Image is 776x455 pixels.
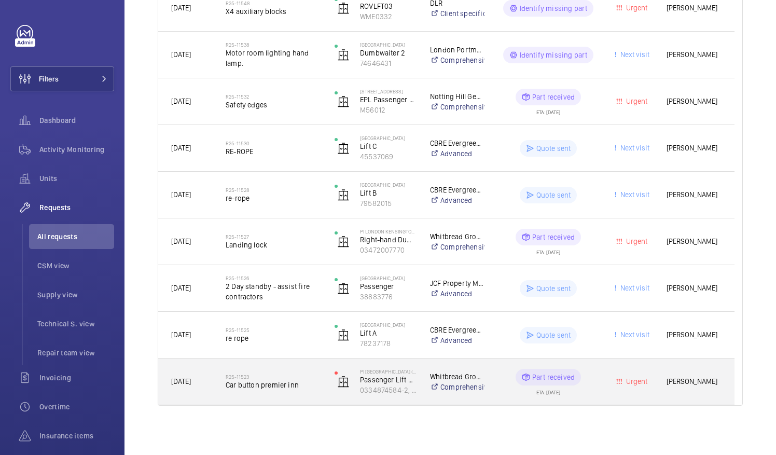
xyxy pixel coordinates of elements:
p: Whitbread Group PLC [430,371,484,382]
p: Lift C [360,141,417,151]
span: [DATE] [171,97,191,105]
p: Passenger [360,281,417,292]
span: Filters [39,74,59,84]
span: Activity Monitoring [39,144,114,155]
span: Invoicing [39,373,114,383]
p: CBRE Evergreen House [430,185,484,195]
p: 0334874584-2, LC15713/06 [360,385,417,395]
div: ETA: [DATE] [536,105,560,115]
h2: R25-11525 [226,327,321,333]
span: RE-ROPE [226,146,321,157]
span: All requests [37,231,114,242]
span: [PERSON_NAME] [667,142,722,154]
a: Comprehensive [430,102,484,112]
p: WME0332 [360,11,417,22]
span: Overtime [39,402,114,412]
span: Repair team view [37,348,114,358]
img: elevator.svg [337,142,350,155]
img: elevator.svg [337,49,350,61]
span: [PERSON_NAME] [667,95,722,107]
span: X4 auxiliary blocks [226,6,321,17]
span: Next visit [618,330,649,339]
span: [DATE] [171,144,191,152]
p: EPL Passenger Lift No 2 [360,94,417,105]
a: Advanced [430,288,484,299]
p: 79582015 [360,198,417,209]
p: Passenger Lift C3 [360,375,417,385]
a: Advanced [430,335,484,346]
span: [PERSON_NAME] [667,329,722,341]
p: Notting Hill Genesis [430,91,484,102]
p: 03472007770 [360,245,417,255]
span: [PERSON_NAME] [667,282,722,294]
p: Identify missing part [520,3,588,13]
span: CSM view [37,260,114,271]
span: [DATE] [171,330,191,339]
div: Press SPACE to select this row. [158,359,735,405]
a: Comprehensive [430,55,484,65]
p: London Portman Hotel Ltd [430,45,484,55]
p: [GEOGRAPHIC_DATA] [360,182,417,188]
p: Part received [532,232,575,242]
span: re rope [226,333,321,343]
span: Car button premier inn [226,380,321,390]
h2: R25-11523 [226,374,321,380]
span: [PERSON_NAME] [667,49,722,61]
p: JCF Property Management - [GEOGRAPHIC_DATA] [430,278,484,288]
p: Right-hand Dumb waiter [360,235,417,245]
p: [GEOGRAPHIC_DATA] [360,135,417,141]
p: 74646431 [360,58,417,68]
span: Landing lock [226,240,321,250]
span: [DATE] [171,4,191,12]
h2: R25-11538 [226,42,321,48]
button: Filters [10,66,114,91]
p: ROVLFT03 [360,1,417,11]
p: CBRE Evergreen House [430,138,484,148]
h2: R25-11526 [226,275,321,281]
p: CBRE Evergreen House [430,325,484,335]
span: Safety edges [226,100,321,110]
span: Supply view [37,289,114,300]
span: [DATE] [171,377,191,385]
p: PI London Kensington ([GEOGRAPHIC_DATA]) [360,228,417,235]
div: ETA: [DATE] [536,385,560,395]
h2: R25-11527 [226,233,321,240]
p: Quote sent [536,143,571,154]
p: Quote sent [536,283,571,294]
span: [PERSON_NAME] [667,189,722,201]
span: Requests [39,202,114,213]
p: [GEOGRAPHIC_DATA] [360,275,417,281]
img: elevator.svg [337,329,350,341]
span: Urgent [624,237,647,245]
span: Next visit [618,284,649,292]
img: elevator.svg [337,95,350,108]
p: Quote sent [536,190,571,200]
a: Client specific [430,8,484,19]
span: Urgent [624,377,647,385]
p: Whitbread Group PLC [430,231,484,242]
span: re-rope [226,193,321,203]
p: 38883776 [360,292,417,302]
span: Units [39,173,114,184]
p: [GEOGRAPHIC_DATA] [360,322,417,328]
p: 78237178 [360,338,417,349]
a: Advanced [430,148,484,159]
p: [STREET_ADDRESS] [360,88,417,94]
h2: R25-11528 [226,187,321,193]
span: [DATE] [171,284,191,292]
span: [PERSON_NAME] [667,2,722,14]
p: Dumbwaiter 2 [360,48,417,58]
a: Comprehensive [430,382,484,392]
p: Lift B [360,188,417,198]
p: 45537069 [360,151,417,162]
span: Next visit [618,50,649,59]
span: Motor room lighting hand lamp. [226,48,321,68]
span: 2 Day standby - assist fire contractors [226,281,321,302]
p: Lift A [360,328,417,338]
div: ETA: [DATE] [536,245,560,255]
p: Quote sent [536,330,571,340]
span: [DATE] [171,237,191,245]
img: elevator.svg [337,2,350,15]
h2: R25-11532 [226,93,321,100]
img: elevator.svg [337,282,350,295]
